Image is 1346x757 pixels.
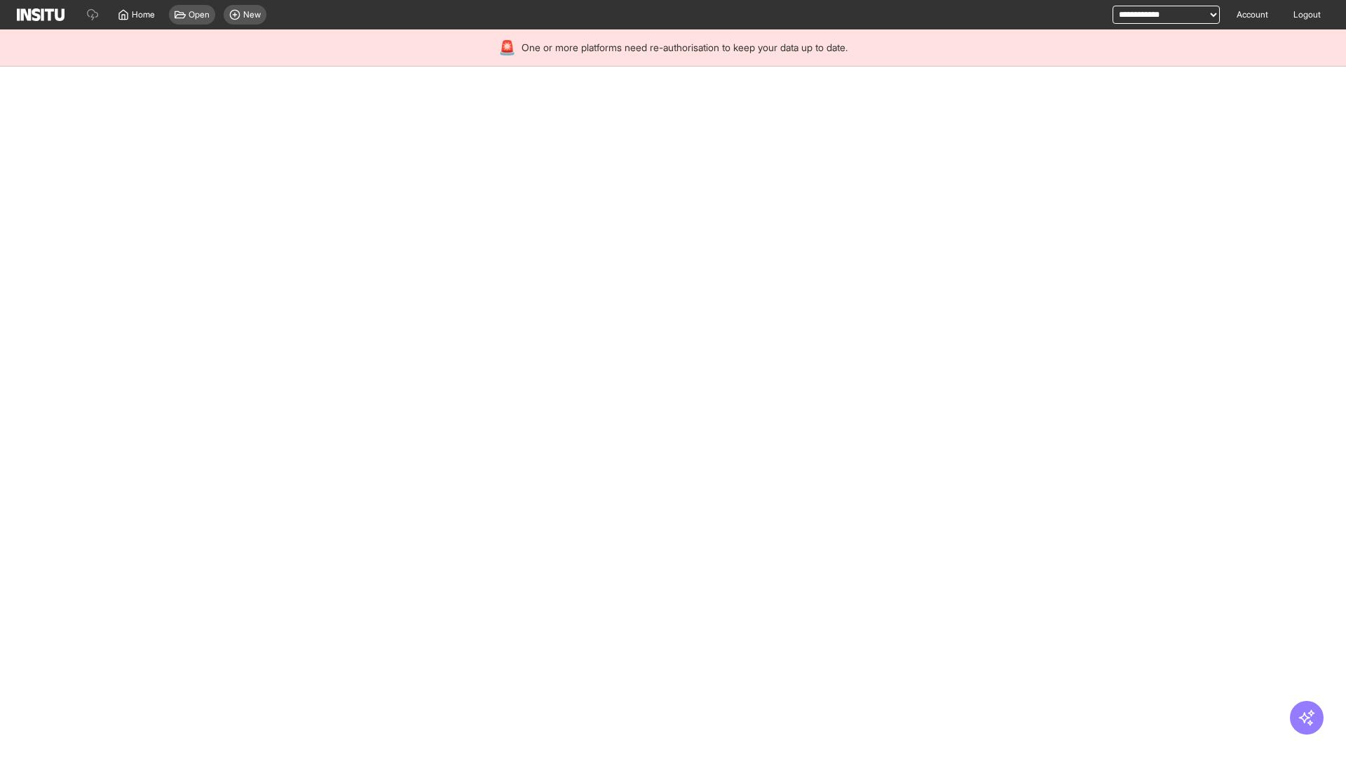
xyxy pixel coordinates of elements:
[132,9,155,20] span: Home
[189,9,210,20] span: Open
[17,8,64,21] img: Logo
[243,9,261,20] span: New
[522,41,848,55] span: One or more platforms need re-authorisation to keep your data up to date.
[498,38,516,57] div: 🚨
